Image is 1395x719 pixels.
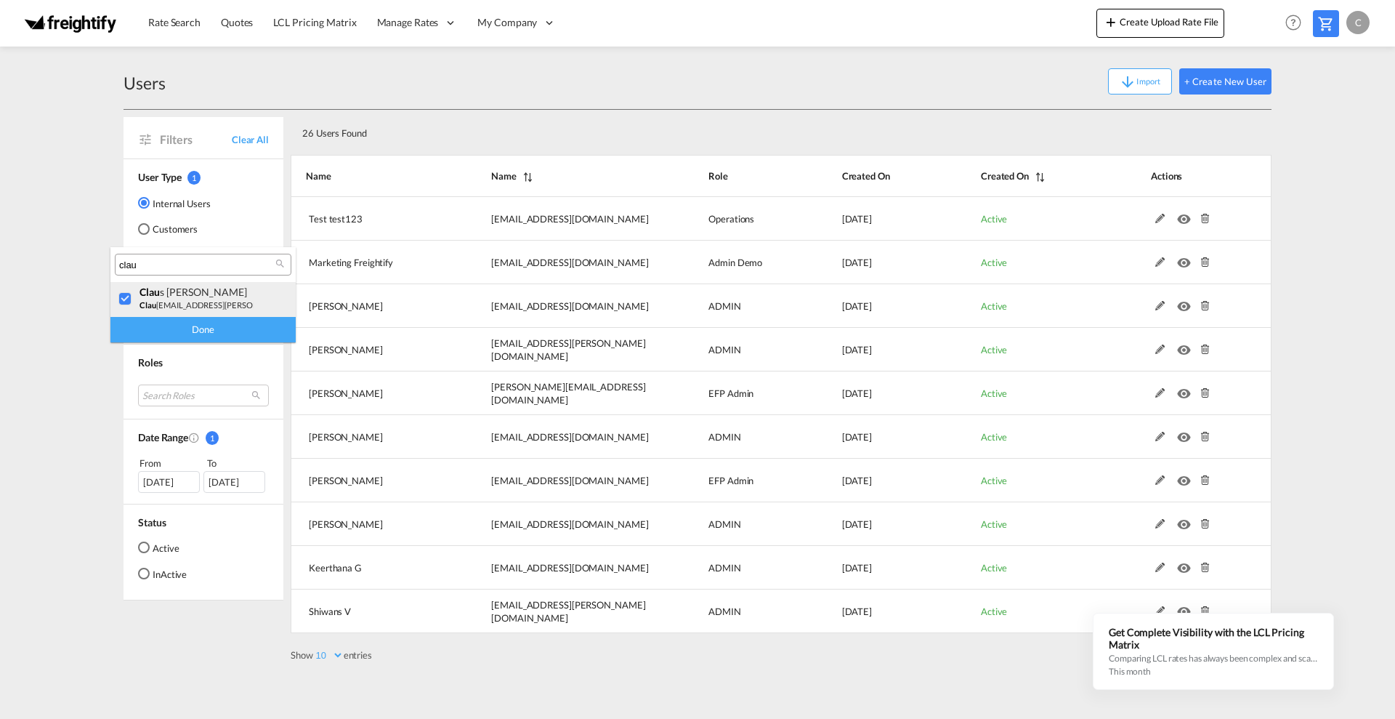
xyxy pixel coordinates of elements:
span: clau [139,300,156,310]
input: Search Users [119,259,275,272]
div: <span class="highlightedText">clau</span>s Robert [139,286,254,298]
small: [EMAIL_ADDRESS][PERSON_NAME][DOMAIN_NAME] [139,300,352,310]
div: Done [110,317,296,342]
span: clau [139,286,160,298]
md-icon: icon-magnify [275,258,286,269]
